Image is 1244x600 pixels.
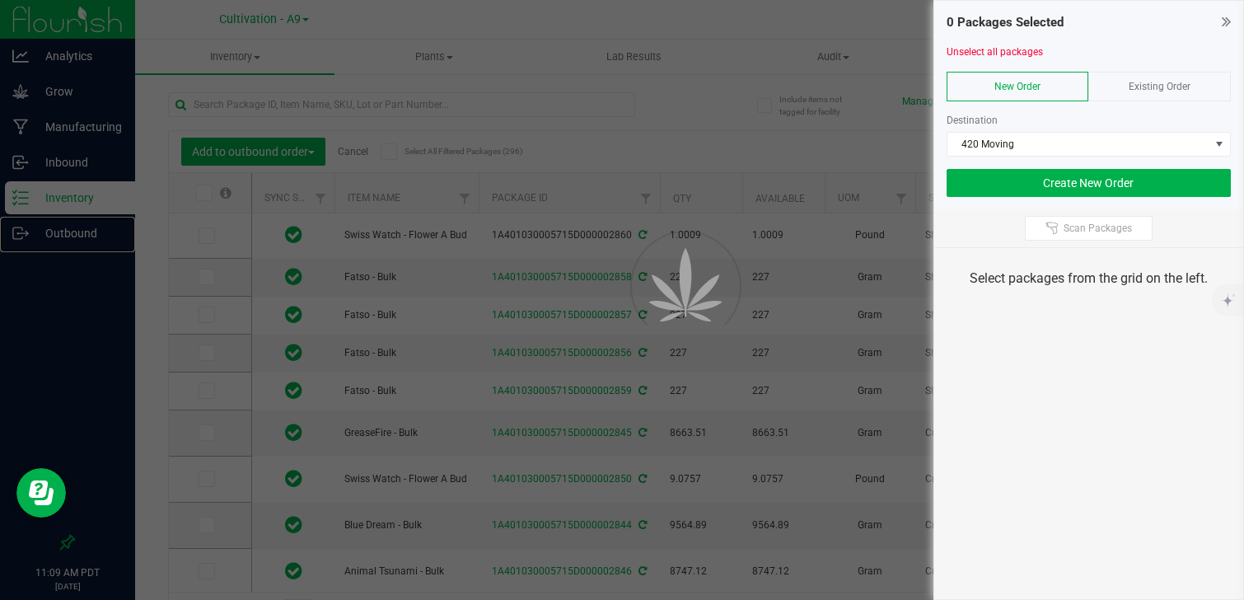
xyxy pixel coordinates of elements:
[1064,222,1132,235] span: Scan Packages
[994,81,1041,92] span: New Order
[947,169,1232,197] button: Create New Order
[947,133,1210,156] span: 420 Moving
[1025,216,1153,241] button: Scan Packages
[947,115,998,126] span: Destination
[1129,81,1190,92] span: Existing Order
[16,468,66,518] iframe: Resource center
[955,269,1223,288] div: Select packages from the grid on the left.
[947,46,1043,58] a: Unselect all packages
